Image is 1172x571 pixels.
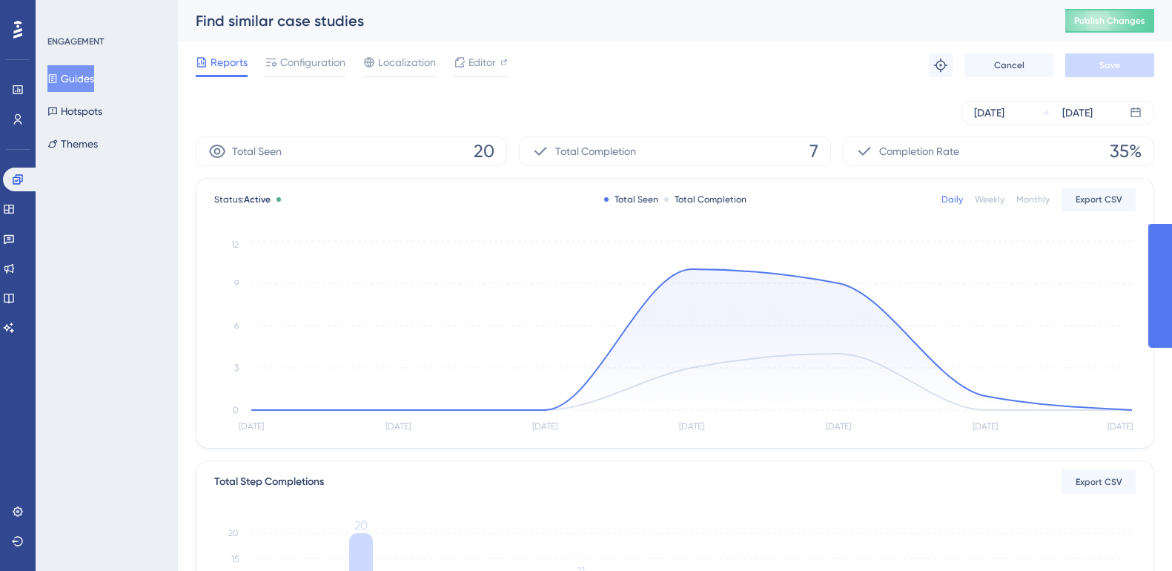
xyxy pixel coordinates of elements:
[228,528,239,538] tspan: 20
[664,194,746,205] div: Total Completion
[280,53,345,71] span: Configuration
[1062,188,1136,211] button: Export CSV
[826,421,851,432] tspan: [DATE]
[975,194,1004,205] div: Weekly
[214,473,324,491] div: Total Step Completions
[47,65,94,92] button: Guides
[239,421,264,432] tspan: [DATE]
[47,98,102,125] button: Hotspots
[211,53,248,71] span: Reports
[214,194,271,205] span: Status:
[231,240,239,250] tspan: 12
[233,405,239,415] tspan: 0
[994,59,1024,71] span: Cancel
[1065,53,1154,77] button: Save
[604,194,658,205] div: Total Seen
[234,320,239,331] tspan: 6
[244,194,271,205] span: Active
[1099,59,1120,71] span: Save
[1108,421,1133,432] tspan: [DATE]
[1016,194,1050,205] div: Monthly
[474,139,494,163] span: 20
[234,278,239,288] tspan: 9
[941,194,963,205] div: Daily
[532,421,557,432] tspan: [DATE]
[964,53,1053,77] button: Cancel
[810,139,818,163] span: 7
[469,53,496,71] span: Editor
[679,421,704,432] tspan: [DATE]
[378,53,436,71] span: Localization
[196,10,1028,31] div: Find similar case studies
[973,421,998,432] tspan: [DATE]
[555,142,636,160] span: Total Completion
[1062,104,1093,122] div: [DATE]
[47,131,98,157] button: Themes
[1110,139,1142,163] span: 35%
[879,142,959,160] span: Completion Rate
[231,554,239,564] tspan: 15
[354,518,368,532] tspan: 20
[1062,470,1136,494] button: Export CSV
[1076,194,1122,205] span: Export CSV
[385,421,411,432] tspan: [DATE]
[1110,512,1154,557] iframe: UserGuiding AI Assistant Launcher
[234,363,239,373] tspan: 3
[47,36,104,47] div: ENGAGEMENT
[1065,9,1154,33] button: Publish Changes
[232,142,282,160] span: Total Seen
[1074,15,1145,27] span: Publish Changes
[974,104,1004,122] div: [DATE]
[1076,476,1122,488] span: Export CSV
